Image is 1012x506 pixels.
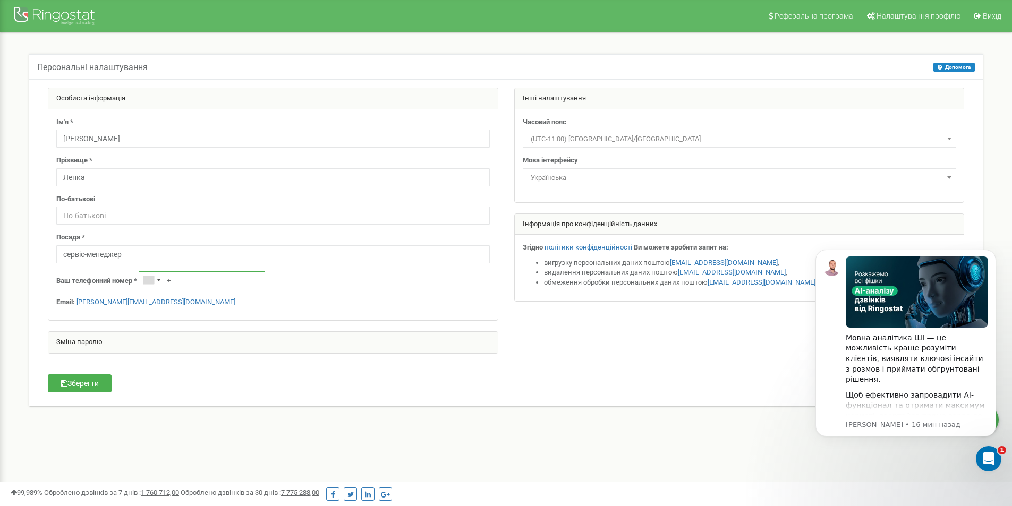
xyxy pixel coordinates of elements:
input: +1-800-555-55-55 [139,271,265,289]
a: [EMAIL_ADDRESS][DOMAIN_NAME] [708,278,815,286]
button: Зберегти [48,374,112,392]
iframe: Intercom live chat [976,446,1001,471]
div: Telephone country code [139,272,164,289]
input: Посада [56,245,490,263]
a: [EMAIL_ADDRESS][DOMAIN_NAME] [678,268,786,276]
iframe: Intercom notifications сообщение [800,234,1012,477]
label: Часовий пояс [523,117,566,127]
li: видалення персональних даних поштою , [544,268,956,278]
input: Ім'я [56,130,490,148]
label: Прізвище * [56,156,92,166]
span: Українська [523,168,956,186]
span: Оброблено дзвінків за 7 днів : [44,488,179,496]
span: Вихід [983,12,1001,20]
label: Ваш телефонний номер * [56,276,137,286]
a: [EMAIL_ADDRESS][DOMAIN_NAME] [670,259,778,267]
span: 1 [998,446,1006,454]
span: (UTC-11:00) Pacific/Midway [523,130,956,148]
h5: Персональні налаштування [37,63,148,72]
div: Особиста інформація [48,88,498,109]
a: політики конфіденційності [545,243,632,251]
span: Реферальна програма [775,12,853,20]
div: Інші налаштування [515,88,964,109]
div: Інформація про конфіденційність данних [515,214,964,235]
div: Зміна паролю [48,332,498,353]
input: Прізвище [56,168,490,186]
li: обмеження обробки персональних даних поштою . [544,278,956,288]
span: 99,989% [11,488,42,496]
li: вигрузку персональних даних поштою , [544,258,956,268]
strong: Email: [56,298,75,306]
button: Допомога [933,63,975,72]
span: (UTC-11:00) Pacific/Midway [526,132,953,147]
strong: Згідно [523,243,543,251]
input: По-батькові [56,207,490,225]
label: Посада * [56,233,85,243]
u: 1 760 712,00 [141,488,179,496]
label: По-батькові [56,194,95,204]
label: Мова інтерфейсу [523,156,578,166]
strong: Ви можете зробити запит на: [634,243,728,251]
span: Налаштування профілю [877,12,960,20]
a: [PERSON_NAME][EMAIL_ADDRESS][DOMAIN_NAME] [76,298,235,306]
span: Оброблено дзвінків за 30 днів : [181,488,319,496]
label: Ім'я * [56,117,73,127]
u: 7 775 288,00 [281,488,319,496]
span: Українська [526,170,953,185]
